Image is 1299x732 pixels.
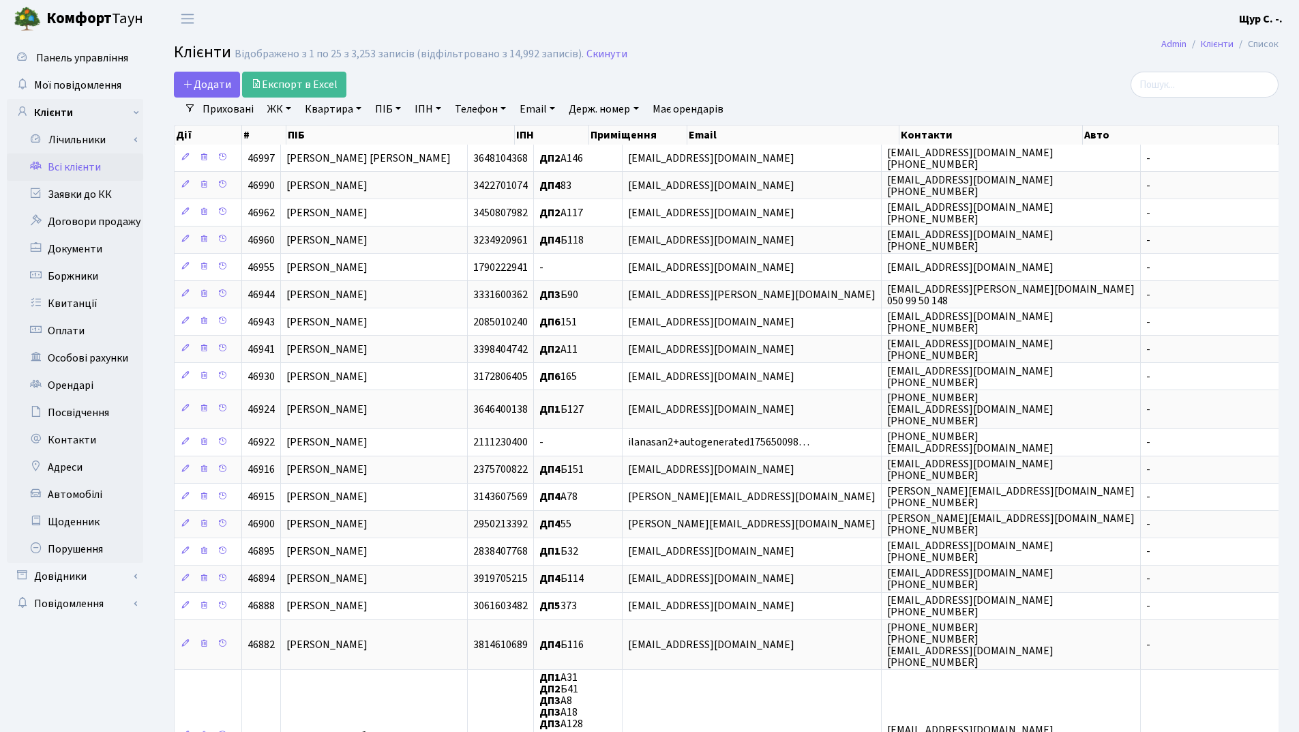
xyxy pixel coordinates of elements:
[473,599,528,614] span: 3061603482
[473,260,528,275] span: 1790222941
[539,637,584,652] span: Б116
[887,566,1054,592] span: [EMAIL_ADDRESS][DOMAIN_NAME] [PHONE_NUMBER]
[248,151,275,166] span: 46997
[174,40,231,64] span: Клієнти
[248,402,275,417] span: 46924
[286,287,368,302] span: [PERSON_NAME]
[7,345,143,372] a: Особові рахунки
[299,98,367,121] a: Квартира
[473,435,528,450] span: 2111230400
[539,151,561,166] b: ДП2
[514,98,561,121] a: Email
[539,205,561,220] b: ДП2
[539,490,561,505] b: ДП4
[248,490,275,505] span: 46915
[1161,37,1186,51] a: Admin
[248,544,275,559] span: 46895
[248,342,275,357] span: 46941
[7,399,143,426] a: Посвідчення
[449,98,511,121] a: Телефон
[515,126,590,145] th: ІПН
[628,178,794,193] span: [EMAIL_ADDRESS][DOMAIN_NAME]
[539,544,561,559] b: ДП1
[473,517,528,532] span: 2950213392
[473,463,528,478] span: 2375700822
[539,572,584,587] span: Б114
[7,454,143,481] a: Адреси
[248,572,275,587] span: 46894
[628,572,794,587] span: [EMAIL_ADDRESS][DOMAIN_NAME]
[14,5,41,33] img: logo.png
[539,178,561,193] b: ДП4
[286,314,368,330] span: [PERSON_NAME]
[473,233,528,248] span: 3234920961
[36,50,128,65] span: Панель управління
[887,456,1054,483] span: [EMAIL_ADDRESS][DOMAIN_NAME] [PHONE_NUMBER]
[286,151,451,166] span: [PERSON_NAME] [PERSON_NAME]
[628,517,876,532] span: [PERSON_NAME][EMAIL_ADDRESS][DOMAIN_NAME]
[473,402,528,417] span: 3646400138
[647,98,729,121] a: Має орендарів
[197,98,259,121] a: Приховані
[1146,517,1150,532] span: -
[539,402,584,417] span: Б127
[628,369,794,384] span: [EMAIL_ADDRESS][DOMAIN_NAME]
[473,314,528,330] span: 2085010240
[7,99,143,126] a: Клієнти
[286,572,368,587] span: [PERSON_NAME]
[1146,572,1150,587] span: -
[7,235,143,263] a: Документи
[887,484,1135,510] span: [PERSON_NAME][EMAIL_ADDRESS][DOMAIN_NAME] [PHONE_NUMBER]
[887,620,1054,670] span: [PHONE_NUMBER] [PHONE_NUMBER] [EMAIL_ADDRESS][DOMAIN_NAME] [PHONE_NUMBER]
[1146,178,1150,193] span: -
[248,637,275,652] span: 46882
[539,463,584,478] span: Б151
[7,426,143,454] a: Контакти
[1146,463,1150,478] span: -
[286,490,368,505] span: [PERSON_NAME]
[539,151,583,166] span: А146
[7,590,143,617] a: Повідомлення
[183,77,231,92] span: Додати
[286,402,368,417] span: [PERSON_NAME]
[539,178,571,193] span: 83
[628,342,794,357] span: [EMAIL_ADDRESS][DOMAIN_NAME]
[539,342,578,357] span: А11
[170,8,205,30] button: Переключити навігацію
[539,435,543,450] span: -
[887,429,1054,456] span: [PHONE_NUMBER] [EMAIL_ADDRESS][DOMAIN_NAME]
[1239,11,1283,27] a: Щур С. -.
[7,44,143,72] a: Панель управління
[887,145,1054,172] span: [EMAIL_ADDRESS][DOMAIN_NAME] [PHONE_NUMBER]
[7,317,143,345] a: Оплати
[248,260,275,275] span: 46955
[242,72,346,98] a: Експорт в Excel
[473,572,528,587] span: 3919705215
[473,287,528,302] span: 3331600362
[887,260,1054,275] span: [EMAIL_ADDRESS][DOMAIN_NAME]
[286,205,368,220] span: [PERSON_NAME]
[1146,260,1150,275] span: -
[887,227,1054,254] span: [EMAIL_ADDRESS][DOMAIN_NAME] [PHONE_NUMBER]
[539,314,577,330] span: 151
[539,287,561,302] b: ДП3
[628,544,794,559] span: [EMAIL_ADDRESS][DOMAIN_NAME]
[286,435,368,450] span: [PERSON_NAME]
[628,490,876,505] span: [PERSON_NAME][EMAIL_ADDRESS][DOMAIN_NAME]
[1146,402,1150,417] span: -
[628,435,809,450] span: ilanasan2+autogenerated175650098…
[7,208,143,235] a: Договори продажу
[235,48,584,61] div: Відображено з 1 по 25 з 3,253 записів (відфільтровано з 14,992 записів).
[7,181,143,208] a: Заявки до КК
[589,126,687,145] th: Приміщення
[887,336,1054,363] span: [EMAIL_ADDRESS][DOMAIN_NAME] [PHONE_NUMBER]
[1146,599,1150,614] span: -
[628,205,794,220] span: [EMAIL_ADDRESS][DOMAIN_NAME]
[286,126,515,145] th: ПІБ
[1146,151,1150,166] span: -
[1146,233,1150,248] span: -
[628,151,794,166] span: [EMAIL_ADDRESS][DOMAIN_NAME]
[1141,30,1299,59] nav: breadcrumb
[539,369,577,384] span: 165
[34,78,121,93] span: Мої повідомлення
